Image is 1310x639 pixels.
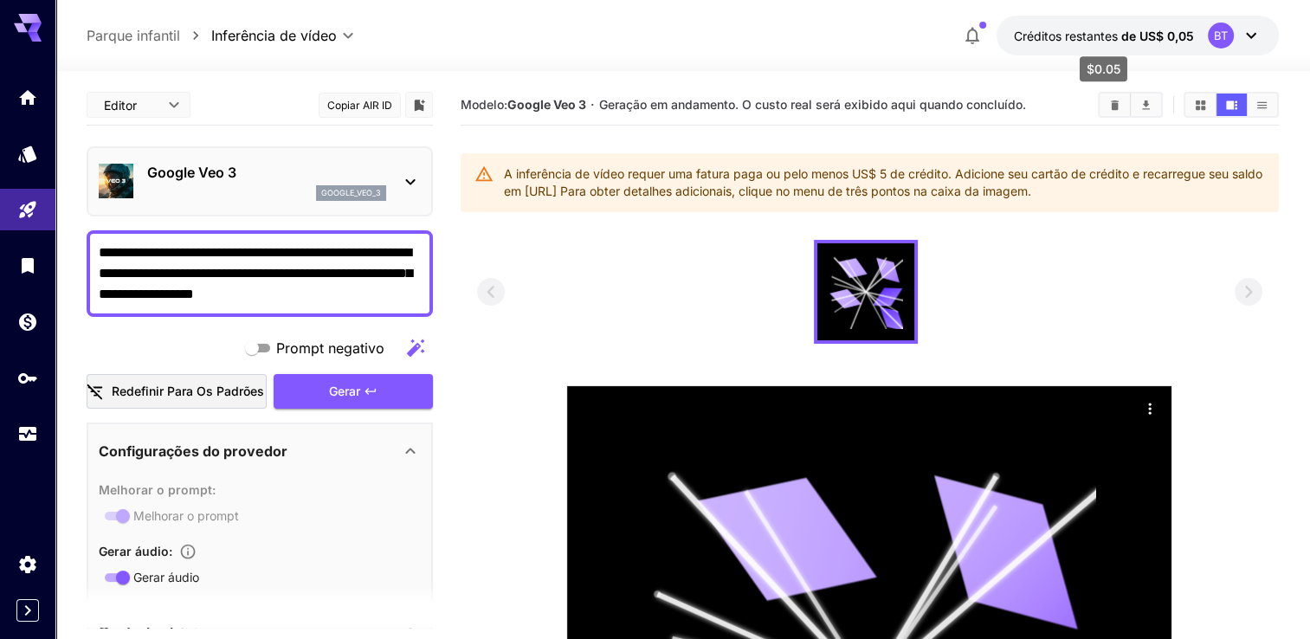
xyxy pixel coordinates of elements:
div: Apagar tudoBaixar tudo [1098,92,1163,118]
button: Expandir barra lateral [16,599,39,622]
nav: migalhas de pão [87,25,211,46]
span: Inferência de vídeo [211,25,337,46]
div: Parque infantil [17,199,38,221]
span: de US$ 0,05 [1121,29,1194,43]
button: Baixar tudo [1131,94,1161,116]
p: google_veo_3 [321,187,381,199]
button: Adicionar à biblioteca [411,94,427,115]
span: Gerar [329,381,360,403]
div: Carteira [17,311,38,332]
span: Editor [104,96,158,114]
div: $0.05 [1080,56,1127,81]
div: Biblioteca [17,255,38,276]
button: Apagar tudo [1100,94,1130,116]
div: Uso [17,423,38,445]
div: Casa [17,87,38,108]
div: Mostrar mídia na exibição em gradeMostrar mídia na visualização de vídeoMostrar mídia na exibição... [1184,92,1279,118]
font: Redefinir para os padrões [112,381,264,403]
span: Gerar áudio: [99,544,172,558]
b: Google Veo 3 [507,97,586,112]
span: Gerar áudio [133,568,199,586]
p: Google Veo 3 [147,162,386,183]
a: Parque infantil [87,25,180,46]
span: Modelo: [461,97,586,112]
div: Ações [1137,395,1163,421]
p: · [590,94,595,115]
div: Chaves de API [17,367,38,389]
div: $0.05 [1014,27,1194,45]
button: Mostrar mídia na exibição em grade [1185,94,1216,116]
div: BT [1208,23,1234,48]
div: Modelos [17,143,38,165]
span: Créditos restantes [1014,29,1118,43]
p: Configurações do provedor [99,441,287,461]
span: Prompt negativo [276,338,384,358]
div: Google Veo 3google_veo_3 [99,155,421,208]
button: Mostrar mídia na visualização de vídeo [1216,94,1247,116]
font: A inferência de vídeo requer uma fatura paga ou pelo menos US$ 5 de crédito. Adicione seu cartão ... [504,166,1262,198]
div: Configurações [17,553,38,575]
button: Redefinir para os padrões [87,374,267,410]
button: $0.05BT [997,16,1279,55]
button: Mostrar mídia na exibição de lista [1247,94,1277,116]
button: Gerar [274,374,433,410]
button: Copiar AIR ID [319,93,401,118]
span: Geração em andamento. O custo real será exibido aqui quando concluído. [599,97,1026,112]
div: Configurações do provedor [99,430,421,472]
